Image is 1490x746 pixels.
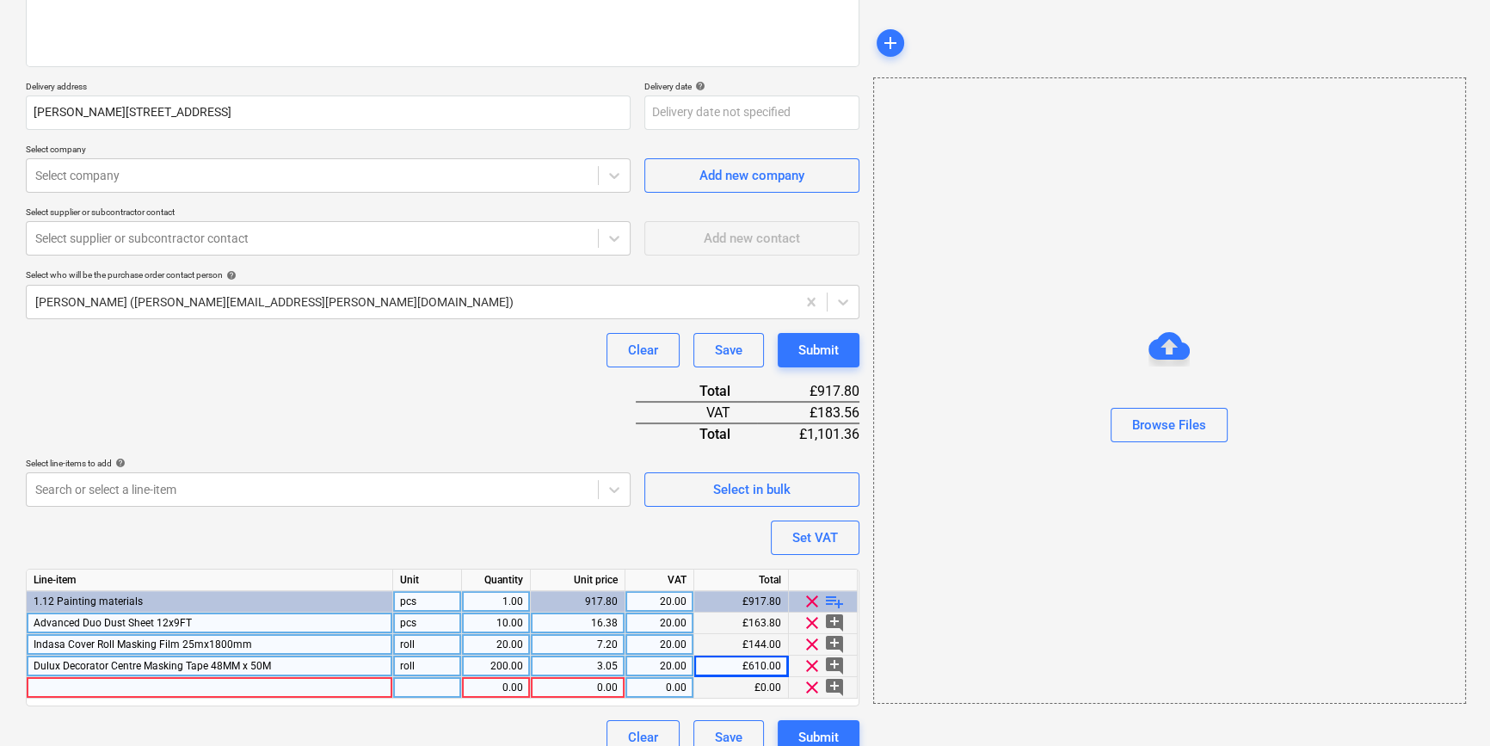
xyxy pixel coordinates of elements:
[469,634,523,656] div: 20.00
[802,677,822,698] span: clear
[469,656,523,677] div: 200.00
[715,339,742,361] div: Save
[644,158,859,193] button: Add new company
[802,656,822,676] span: clear
[469,591,523,613] div: 1.00
[393,570,462,591] div: Unit
[393,656,462,677] div: roll
[34,617,192,629] span: Advanced Duo Dust Sheet 12x9FT
[632,591,687,613] div: 20.00
[792,527,838,549] div: Set VAT
[798,339,839,361] div: Submit
[694,634,789,656] div: £144.00
[802,634,822,655] span: clear
[112,458,126,468] span: help
[699,164,804,187] div: Add new company
[802,591,822,612] span: clear
[393,591,462,613] div: pcs
[694,656,789,677] div: £610.00
[632,634,687,656] div: 20.00
[644,96,859,130] input: Delivery date not specified
[802,613,822,633] span: clear
[26,81,631,96] p: Delivery address
[636,381,758,402] div: Total
[538,591,618,613] div: 917.80
[778,333,859,367] button: Submit
[771,521,859,555] button: Set VAT
[644,472,859,507] button: Select in bulk
[538,634,618,656] div: 7.20
[469,613,523,634] div: 10.00
[824,656,845,676] span: add_comment
[26,144,631,158] p: Select company
[1111,408,1228,442] button: Browse Files
[628,339,658,361] div: Clear
[393,613,462,634] div: pcs
[873,77,1466,704] div: Browse Files
[538,656,618,677] div: 3.05
[636,402,758,423] div: VAT
[1132,414,1206,436] div: Browse Files
[824,677,845,698] span: add_comment
[824,591,845,612] span: playlist_add
[469,677,523,699] div: 0.00
[692,81,705,91] span: help
[27,570,393,591] div: Line-item
[26,458,631,469] div: Select line-items to add
[632,613,687,634] div: 20.00
[636,423,758,444] div: Total
[694,570,789,591] div: Total
[606,333,680,367] button: Clear
[1404,663,1490,746] iframe: Chat Widget
[393,634,462,656] div: roll
[880,33,901,53] span: add
[824,613,845,633] span: add_comment
[625,570,694,591] div: VAT
[34,595,143,607] span: 1.12 Painting materials
[223,270,237,281] span: help
[713,478,791,501] div: Select in bulk
[693,333,764,367] button: Save
[632,677,687,699] div: 0.00
[694,591,789,613] div: £917.80
[824,634,845,655] span: add_comment
[757,402,859,423] div: £183.56
[757,423,859,444] div: £1,101.36
[644,81,859,92] div: Delivery date
[26,269,859,281] div: Select who will be the purchase order contact person
[34,638,252,650] span: Indasa Cover Roll Masking Film 25mx1800mm
[632,656,687,677] div: 20.00
[531,570,625,591] div: Unit price
[694,677,789,699] div: £0.00
[757,381,859,402] div: £917.80
[694,613,789,634] div: £163.80
[34,660,271,672] span: Dulux Decorator Centre Masking Tape 48MM x 50M
[538,613,618,634] div: 16.38
[26,96,631,130] input: Delivery address
[462,570,531,591] div: Quantity
[26,207,631,221] p: Select supplier or subcontractor contact
[538,677,618,699] div: 0.00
